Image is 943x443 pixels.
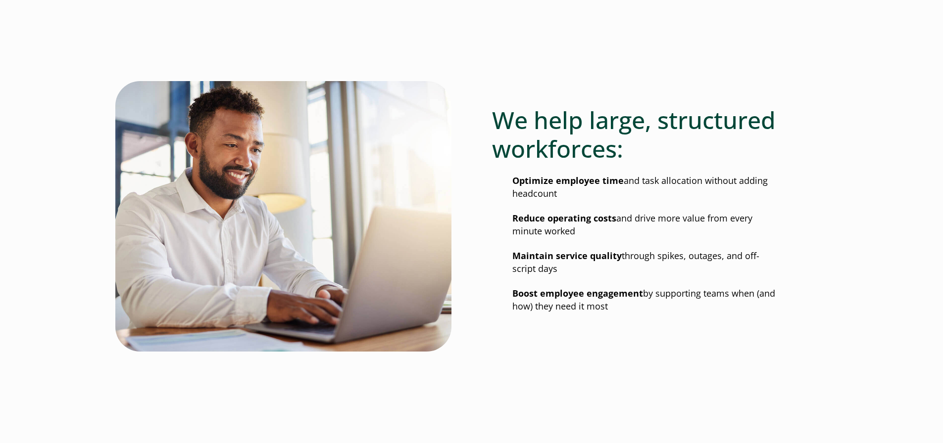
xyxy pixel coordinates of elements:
strong: Boost employee engagement [512,287,643,299]
strong: Reduce operating costs [512,212,616,224]
li: and task allocation without adding headcount [492,175,776,200]
h2: We help large, structured workforces: [492,106,776,163]
img: Contact Center Solutions [115,81,451,352]
li: and drive more value from every minute worked [492,212,776,238]
li: by supporting teams when (and how) they need it most [492,287,776,313]
li: through spikes, outages, and off-script days [492,250,776,275]
strong: Optimize employee time [512,175,624,186]
strong: Maintain service quality [512,250,622,262]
